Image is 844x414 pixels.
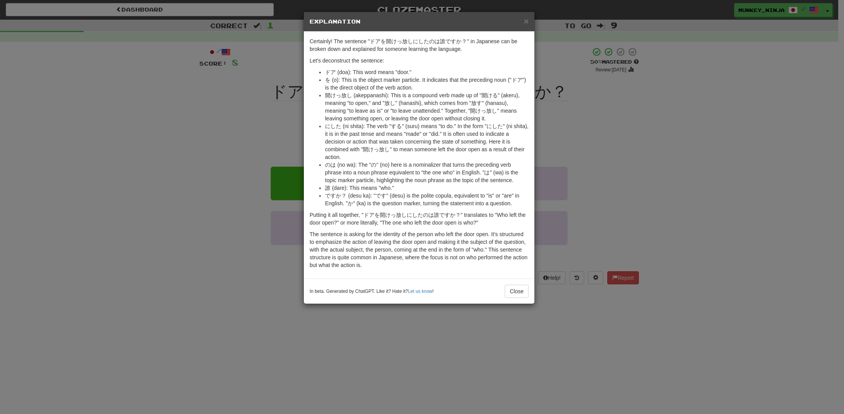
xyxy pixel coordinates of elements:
[408,289,432,294] a: Let us know
[325,91,529,122] li: 開けっ放し (akeppanashi): This is a compound verb made up of "開ける" (akeru), meaning "to open," and "放し...
[310,288,434,295] small: In beta. Generated by ChatGPT. Like it? Hate it? !
[325,184,529,192] li: 誰 (dare): This means "who."
[325,192,529,207] li: ですか？ (desu ka): "です" (desu) is the polite copula, equivalent to "is" or "are" in English. "か" (ka...
[310,18,529,25] h5: Explanation
[325,161,529,184] li: のは (no wa): The "の" (no) here is a nominalizer that turns the preceding verb phrase into a noun p...
[310,37,529,53] p: Certainly! The sentence "ドアを開けっ放しにしたのは誰ですか？" in Japanese can be broken down and explained for som...
[310,211,529,226] p: Putting it all together, "ドアを開けっ放しにしたのは誰ですか？" translates to "Who left the door open?" or more lit...
[325,68,529,76] li: ドア (doa): This word means "door."
[524,17,529,25] button: Close
[325,76,529,91] li: を (o): This is the object marker particle. It indicates that the preceding noun ("ドア") is the dir...
[310,230,529,269] p: The sentence is asking for the identity of the person who left the door open. It's structured to ...
[505,285,529,298] button: Close
[325,122,529,161] li: にした (ni shita): The verb "する" (suru) means "to do." In the form "にした" (ni shita), it is in the pa...
[310,57,529,64] p: Let's deconstruct the sentence:
[524,17,529,25] span: ×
